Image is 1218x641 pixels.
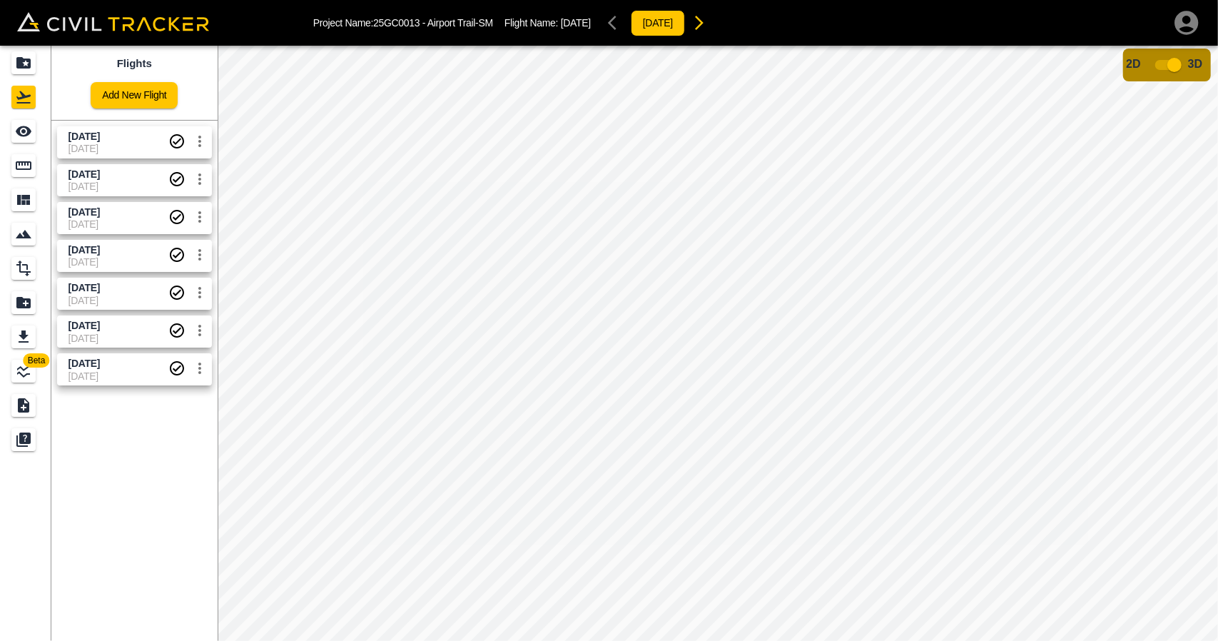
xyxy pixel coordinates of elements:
span: [DATE] [561,17,591,29]
p: Flight Name: [504,17,591,29]
span: 2D [1126,58,1140,70]
p: Project Name: 25GC0013 - Airport Trail-SM [313,17,493,29]
img: Civil Tracker [17,12,209,32]
span: 3D [1188,58,1202,70]
button: [DATE] [631,10,685,36]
